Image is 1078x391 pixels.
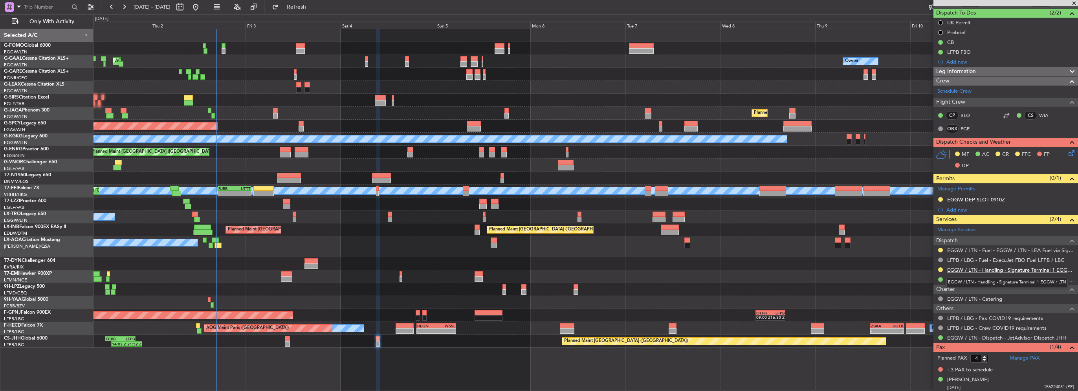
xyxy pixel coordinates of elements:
[4,114,27,120] a: EGGW/LTN
[4,75,27,81] a: EGNR/CEG
[946,206,1074,213] div: Add new
[417,323,436,328] div: HEGN
[4,95,49,100] a: G-SIRSCitation Excel
[961,112,978,119] a: BLO
[489,224,613,236] div: Planned Maint [GEOGRAPHIC_DATA] ([GEOGRAPHIC_DATA])
[206,322,289,334] div: AOG Maint Paris ([GEOGRAPHIC_DATA])
[982,151,989,159] span: AC
[4,225,19,229] span: LX-INB
[4,316,24,322] a: LFPB/LBG
[4,238,22,242] span: LX-AOA
[887,329,903,333] div: -
[947,257,1065,263] a: LFPB / LBG - Fuel - ExecuJet FBO Fuel LFPB / LBG
[112,342,127,346] div: 14:03 Z
[436,323,456,328] div: WSSL
[106,336,120,341] div: FCBB
[946,58,1074,65] div: Add new
[4,243,50,249] a: [PERSON_NAME]/QSA
[936,343,945,352] span: Pax
[4,166,24,172] a: EGLF/FAB
[947,29,966,36] div: Prebrief
[937,226,977,234] a: Manage Services
[937,354,967,362] label: Planned PAX
[218,191,235,196] div: -
[4,153,25,159] a: EGSS/STN
[1039,112,1057,119] a: WIA
[4,212,46,216] a: LX-TROLegacy 650
[218,186,235,191] div: RJBB
[95,16,108,22] div: [DATE]
[937,185,975,193] a: Manage Permits
[887,323,903,328] div: UGTB
[1050,215,1061,223] span: (2/4)
[4,271,52,276] a: T7-EMIHawker 900XP
[134,4,170,11] span: [DATE] - [DATE]
[4,264,24,270] a: EVRA/RIX
[246,22,341,29] div: Fri 3
[4,336,48,341] a: CS-JHHGlobal 6000
[4,134,48,139] a: G-KGKGLegacy 600
[936,285,955,294] span: Charter
[4,43,51,48] a: G-FOMOGlobal 6000
[936,77,950,86] span: Crew
[4,277,27,283] a: LFMN/NCE
[4,271,19,276] span: T7-EMI
[4,329,24,335] a: LFPB/LBG
[4,199,20,203] span: T7-LZZI
[947,366,993,374] span: +3 PAX to schedule
[947,267,1074,273] a: EGGW / LTN - Handling - Signature Terminal 1 EGGW / LTN
[126,342,141,346] div: 21:52 Z
[4,205,24,210] a: EGLF/FAB
[720,22,816,29] div: Wed 8
[280,4,313,10] span: Refresh
[4,127,25,133] a: LGAV/ATH
[4,49,27,55] a: EGGW/LTN
[936,98,965,107] span: Flight Crew
[4,108,49,113] a: G-JAGAPhenom 300
[1050,343,1061,351] span: (1/4)
[910,22,1005,29] div: Fri 10
[815,22,910,29] div: Thu 9
[4,230,27,236] a: EDLW/DTM
[4,101,24,107] a: EGLF/FAB
[961,125,978,132] a: PGE
[4,173,51,177] a: T7-N1960Legacy 650
[4,108,22,113] span: G-JAGA
[341,22,436,29] div: Sat 4
[235,186,251,191] div: UTTT
[1022,151,1031,159] span: FFC
[4,62,27,68] a: EGGW/LTN
[4,323,43,328] a: F-HECDFalcon 7X
[4,297,48,302] a: 9H-YAAGlobal 5000
[936,304,953,313] span: Others
[4,186,39,190] a: T7-FFIFalcon 7X
[4,160,23,164] span: G-VNOR
[530,22,625,29] div: Mon 6
[845,55,858,67] div: Owner
[9,15,85,28] button: Only With Activity
[4,88,27,94] a: EGGW/LTN
[947,39,954,46] div: CB
[946,111,959,120] div: CP
[4,225,66,229] a: LX-INBFalcon 900EX EASy II
[4,82,21,87] span: G-LEAX
[4,43,24,48] span: G-FOMO
[962,162,969,170] span: DP
[436,22,531,29] div: Sun 5
[947,325,1047,331] a: LFPB / LBG - Crew COVID19 requirements
[1010,354,1039,362] a: Manage PAX
[770,311,785,315] div: LFPB
[4,121,46,126] a: G-SPCYLegacy 650
[962,151,969,159] span: MF
[871,329,887,333] div: -
[947,376,989,384] div: [PERSON_NAME]
[4,56,22,61] span: G-GAAL
[936,67,976,76] span: Leg Information
[4,199,46,203] a: T7-LZZIPraetor 600
[936,9,976,18] span: Dispatch To-Dos
[770,315,785,320] div: 16:30 Z
[4,258,55,263] a: T7-DYNChallenger 604
[4,284,45,289] a: 9H-LPZLegacy 500
[4,56,69,61] a: G-GAALCessna Citation XLS+
[4,173,26,177] span: T7-N1960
